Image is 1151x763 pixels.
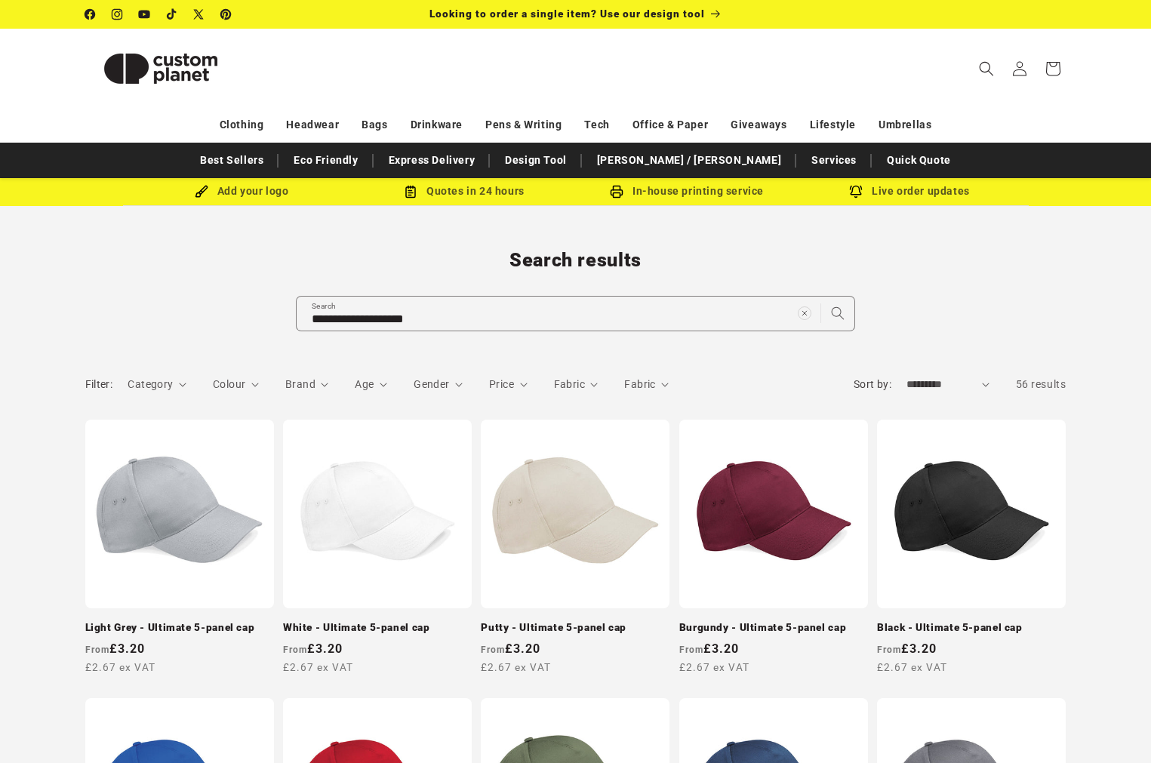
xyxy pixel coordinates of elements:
[85,377,113,392] h2: Filter:
[849,185,863,198] img: Order updates
[362,112,387,138] a: Bags
[584,112,609,138] a: Tech
[85,248,1066,272] h1: Search results
[624,378,655,390] span: Fabric
[624,377,669,392] summary: Fabric (0 selected)
[220,112,264,138] a: Clothing
[381,147,483,174] a: Express Delivery
[195,185,208,198] img: Brush Icon
[355,378,374,390] span: Age
[589,147,789,174] a: [PERSON_NAME] / [PERSON_NAME]
[879,147,959,174] a: Quick Quote
[411,112,463,138] a: Drinkware
[355,377,387,392] summary: Age (0 selected)
[283,621,472,635] a: White - Ultimate 5-panel cap
[485,112,562,138] a: Pens & Writing
[804,147,864,174] a: Services
[489,378,514,390] span: Price
[489,377,528,392] summary: Price
[554,378,585,390] span: Fabric
[429,8,705,20] span: Looking to order a single item? Use our design tool
[285,377,329,392] summary: Brand (0 selected)
[970,52,1003,85] summary: Search
[285,378,315,390] span: Brand
[213,378,245,390] span: Colour
[879,112,931,138] a: Umbrellas
[1016,378,1066,390] span: 56 results
[632,112,708,138] a: Office & Paper
[679,621,868,635] a: Burgundy - Ultimate 5-panel cap
[286,112,339,138] a: Headwear
[192,147,271,174] a: Best Sellers
[286,147,365,174] a: Eco Friendly
[610,185,623,198] img: In-house printing
[128,377,186,392] summary: Category (0 selected)
[877,621,1066,635] a: Black - Ultimate 5-panel cap
[414,378,449,390] span: Gender
[481,621,669,635] a: Putty - Ultimate 5-panel cap
[128,378,173,390] span: Category
[131,182,353,201] div: Add your logo
[554,377,599,392] summary: Fabric (0 selected)
[353,182,576,201] div: Quotes in 24 hours
[854,378,891,390] label: Sort by:
[85,621,274,635] a: Light Grey - Ultimate 5-panel cap
[576,182,799,201] div: In-house printing service
[404,185,417,198] img: Order Updates Icon
[810,112,856,138] a: Lifestyle
[79,29,242,108] a: Custom Planet
[731,112,786,138] a: Giveaways
[799,182,1021,201] div: Live order updates
[85,35,236,103] img: Custom Planet
[788,297,821,330] button: Clear search term
[497,147,574,174] a: Design Tool
[821,297,854,330] button: Search
[414,377,463,392] summary: Gender (0 selected)
[213,377,259,392] summary: Colour (0 selected)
